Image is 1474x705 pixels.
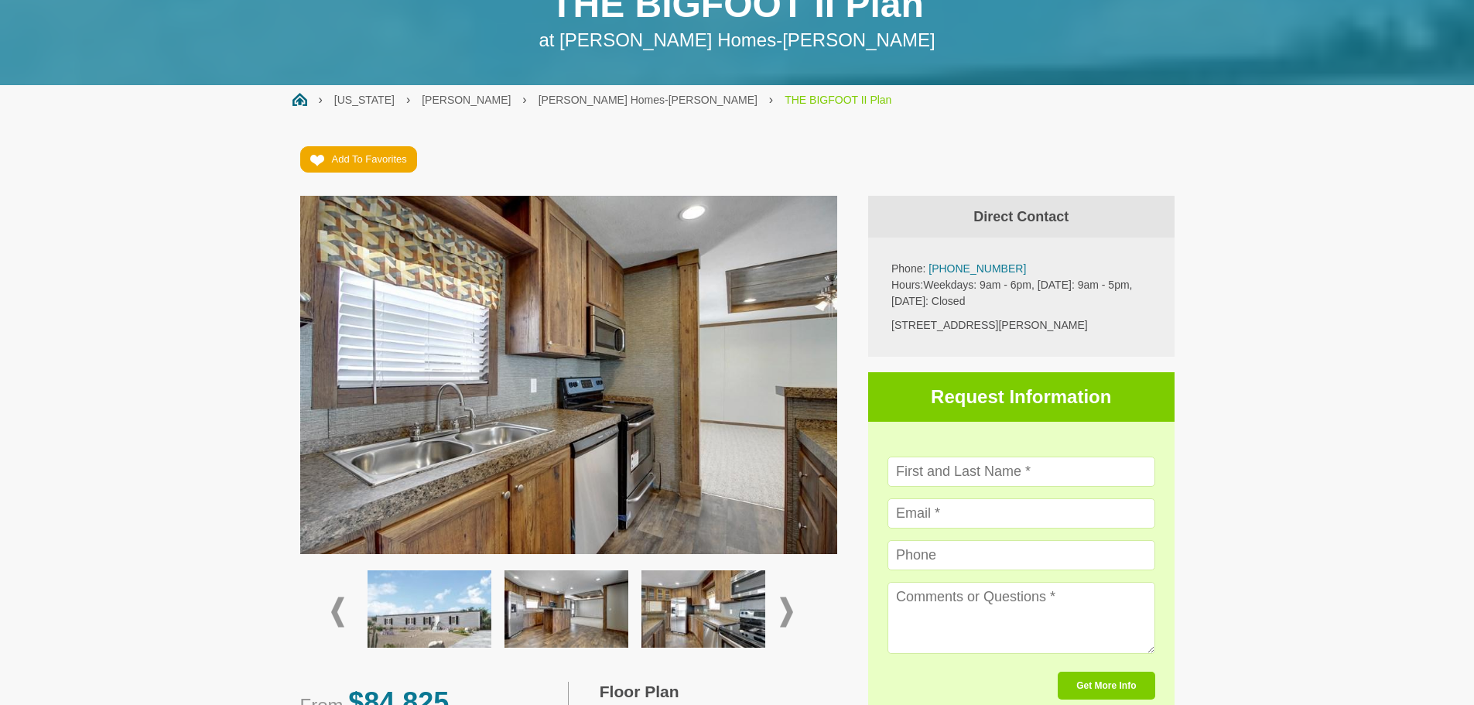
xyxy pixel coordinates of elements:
span: Add To Favorites [332,153,407,165]
p: Weekdays: 9am - 6pm, [DATE]: 9am - 5pm, [DATE]: Closed [891,277,1151,310]
span: Hours: [891,279,923,291]
a: [PERSON_NAME] Homes-[PERSON_NAME] [539,94,758,106]
input: First and Last Name * [887,457,1155,487]
h4: Direct Contact [868,196,1175,238]
input: Email * [887,498,1155,529]
a: Add To Favorites [300,146,417,173]
a: [PHONE_NUMBER] [929,262,1026,275]
a: [PERSON_NAME] [422,94,511,106]
a: THE BIGFOOT II Plan [785,94,891,106]
h3: Request Information [868,372,1175,422]
h3: Floor Plan [600,682,837,701]
a: [US_STATE] [334,94,395,106]
div: [STREET_ADDRESS][PERSON_NAME] [891,317,1151,334]
input: Phone [887,540,1155,570]
span: Phone: [891,262,925,275]
button: Get More Info [1058,672,1154,700]
span: at [PERSON_NAME] Homes-[PERSON_NAME] [539,29,935,50]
